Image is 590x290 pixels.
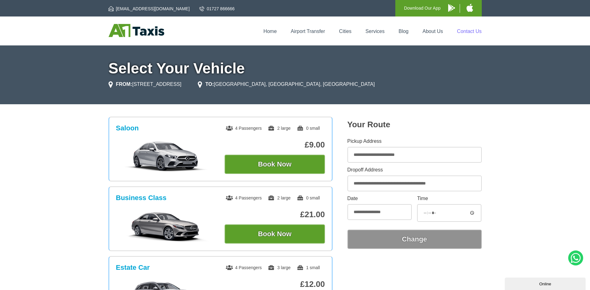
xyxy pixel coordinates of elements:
li: [STREET_ADDRESS] [109,81,182,88]
button: Book Now [225,155,325,174]
label: Dropoff Address [347,167,482,172]
a: Airport Transfer [291,29,325,34]
a: Blog [398,29,408,34]
a: [EMAIL_ADDRESS][DOMAIN_NAME] [109,6,190,12]
h3: Business Class [116,194,167,202]
p: £12.00 [225,279,325,289]
iframe: chat widget [505,276,587,290]
span: 2 large [268,126,290,131]
span: 2 large [268,195,290,200]
label: Pickup Address [347,139,482,144]
button: Change [347,230,482,249]
span: 0 small [297,126,320,131]
label: Date [347,196,412,201]
a: Home [263,29,277,34]
a: About Us [423,29,443,34]
span: 4 Passengers [226,265,262,270]
strong: FROM: [116,82,132,87]
h2: Your Route [347,120,482,129]
a: 01727 866666 [199,6,235,12]
p: Download Our App [404,4,441,12]
img: Saloon [119,141,213,172]
span: 3 large [268,265,290,270]
label: Time [417,196,481,201]
a: Cities [339,29,351,34]
span: 0 small [297,195,320,200]
img: A1 Taxis Android App [448,4,455,12]
p: £21.00 [225,210,325,219]
span: 1 small [297,265,320,270]
strong: TO: [205,82,214,87]
span: 4 Passengers [226,126,262,131]
a: Contact Us [457,29,481,34]
h1: Select Your Vehicle [109,61,482,76]
li: [GEOGRAPHIC_DATA], [GEOGRAPHIC_DATA], [GEOGRAPHIC_DATA] [198,81,375,88]
h3: Saloon [116,124,139,132]
p: £9.00 [225,140,325,150]
button: Book Now [225,224,325,244]
img: Business Class [119,211,213,242]
h3: Estate Car [116,264,150,272]
img: A1 Taxis St Albans LTD [109,24,164,37]
img: A1 Taxis iPhone App [467,4,473,12]
a: Services [365,29,384,34]
span: 4 Passengers [226,195,262,200]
